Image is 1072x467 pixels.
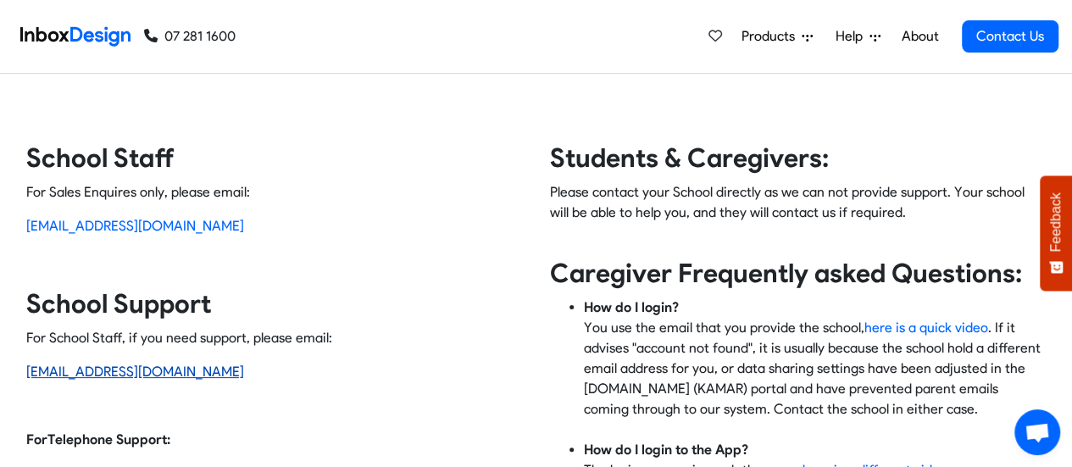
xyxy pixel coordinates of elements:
[962,20,1058,53] a: Contact Us
[1014,409,1060,455] div: Open chat
[26,364,244,380] a: [EMAIL_ADDRESS][DOMAIN_NAME]
[584,299,679,315] strong: How do I login?
[26,288,211,320] strong: School Support
[26,182,523,203] p: For Sales Enquires only, please email:
[550,258,1022,289] strong: Caregiver Frequently asked Questions:
[26,142,175,174] strong: School Staff
[735,19,819,53] a: Products
[1040,175,1072,291] button: Feedback - Show survey
[26,218,244,234] a: [EMAIL_ADDRESS][DOMAIN_NAME]
[550,182,1047,243] p: Please contact your School directly as we can not provide support. Your school will be able to he...
[47,431,170,448] strong: Telephone Support:
[550,142,829,174] strong: Students & Caregivers:
[144,26,236,47] a: 07 281 1600
[897,19,943,53] a: About
[829,19,887,53] a: Help
[26,328,523,348] p: For School Staff, if you need support, please email:
[742,26,802,47] span: Products
[584,297,1047,440] li: You use the email that you provide the school, . If it advises "account not found", it is usually...
[1048,192,1064,252] span: Feedback
[584,442,748,458] strong: How do I login to the App?
[836,26,869,47] span: Help
[864,320,988,336] a: here is a quick video
[26,431,47,448] strong: For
